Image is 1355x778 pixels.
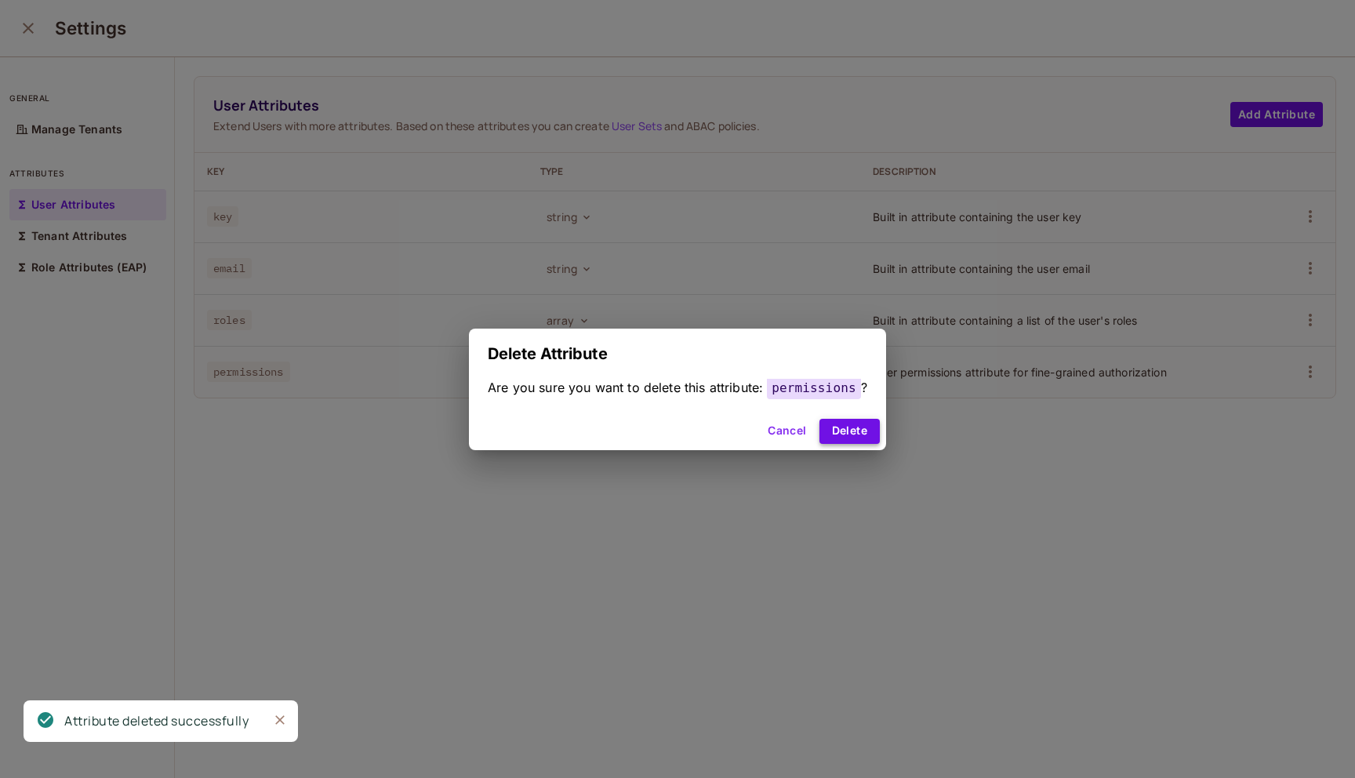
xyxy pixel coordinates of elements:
button: Delete [819,419,880,444]
span: Are you sure you want to delete this attribute: [488,380,763,395]
span: permissions [767,376,861,399]
h2: Delete Attribute [469,329,886,379]
div: ? [488,379,867,397]
button: Close [268,708,292,732]
div: Attribute deleted successfully [64,711,249,731]
button: Cancel [761,419,812,444]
